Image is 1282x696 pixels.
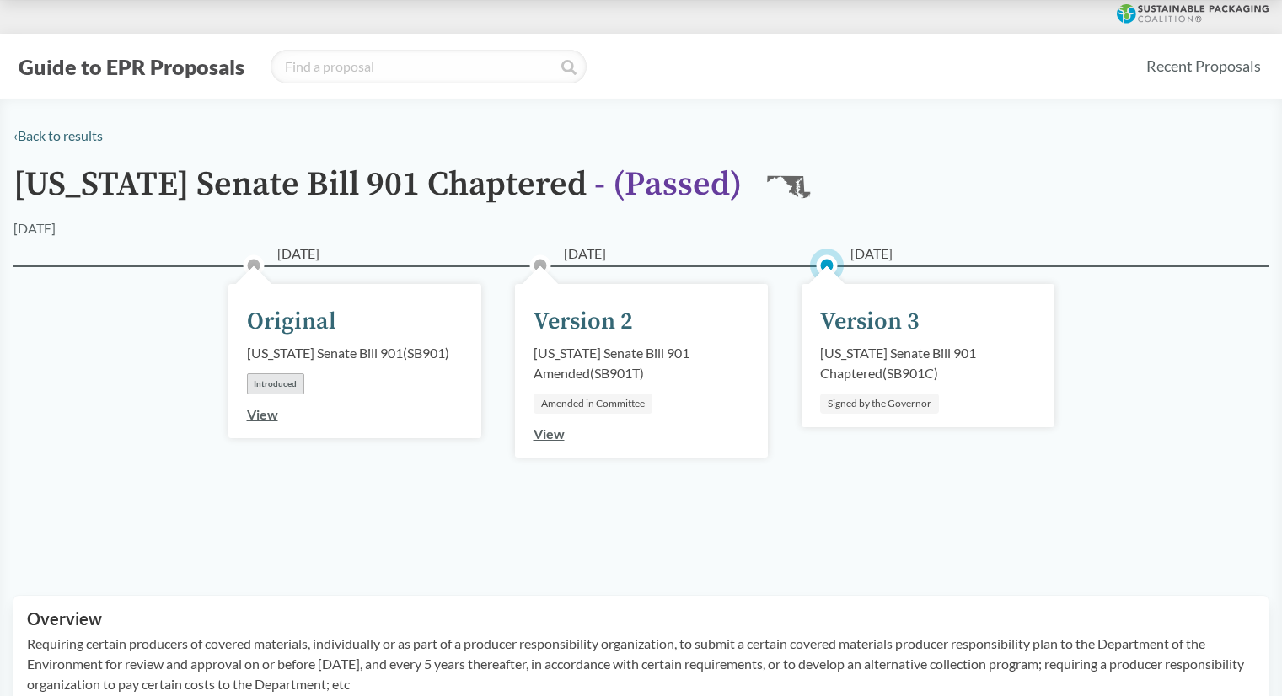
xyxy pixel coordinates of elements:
div: Original [247,304,336,340]
input: Find a proposal [271,50,587,83]
p: Requiring certain producers of covered materials, individually or as part of a producer responsib... [27,634,1255,694]
a: ‹Back to results [13,127,103,143]
button: Guide to EPR Proposals [13,53,249,80]
span: - ( Passed ) [594,163,742,206]
span: [DATE] [850,244,893,264]
h1: [US_STATE] Senate Bill 901 Chaptered [13,166,742,218]
div: Amended in Committee [534,394,652,414]
div: [US_STATE] Senate Bill 901 ( SB901 ) [247,343,449,363]
div: [US_STATE] Senate Bill 901 Amended ( SB901T ) [534,343,749,383]
div: Version 3 [820,304,920,340]
h2: Overview [27,609,1255,629]
a: View [534,426,565,442]
span: [DATE] [277,244,319,264]
span: [DATE] [564,244,606,264]
div: [US_STATE] Senate Bill 901 Chaptered ( SB901C ) [820,343,1036,383]
div: Version 2 [534,304,633,340]
div: Signed by the Governor [820,394,939,414]
a: Recent Proposals [1139,47,1269,85]
div: [DATE] [13,218,56,238]
a: View [247,406,278,422]
div: Introduced [247,373,304,394]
